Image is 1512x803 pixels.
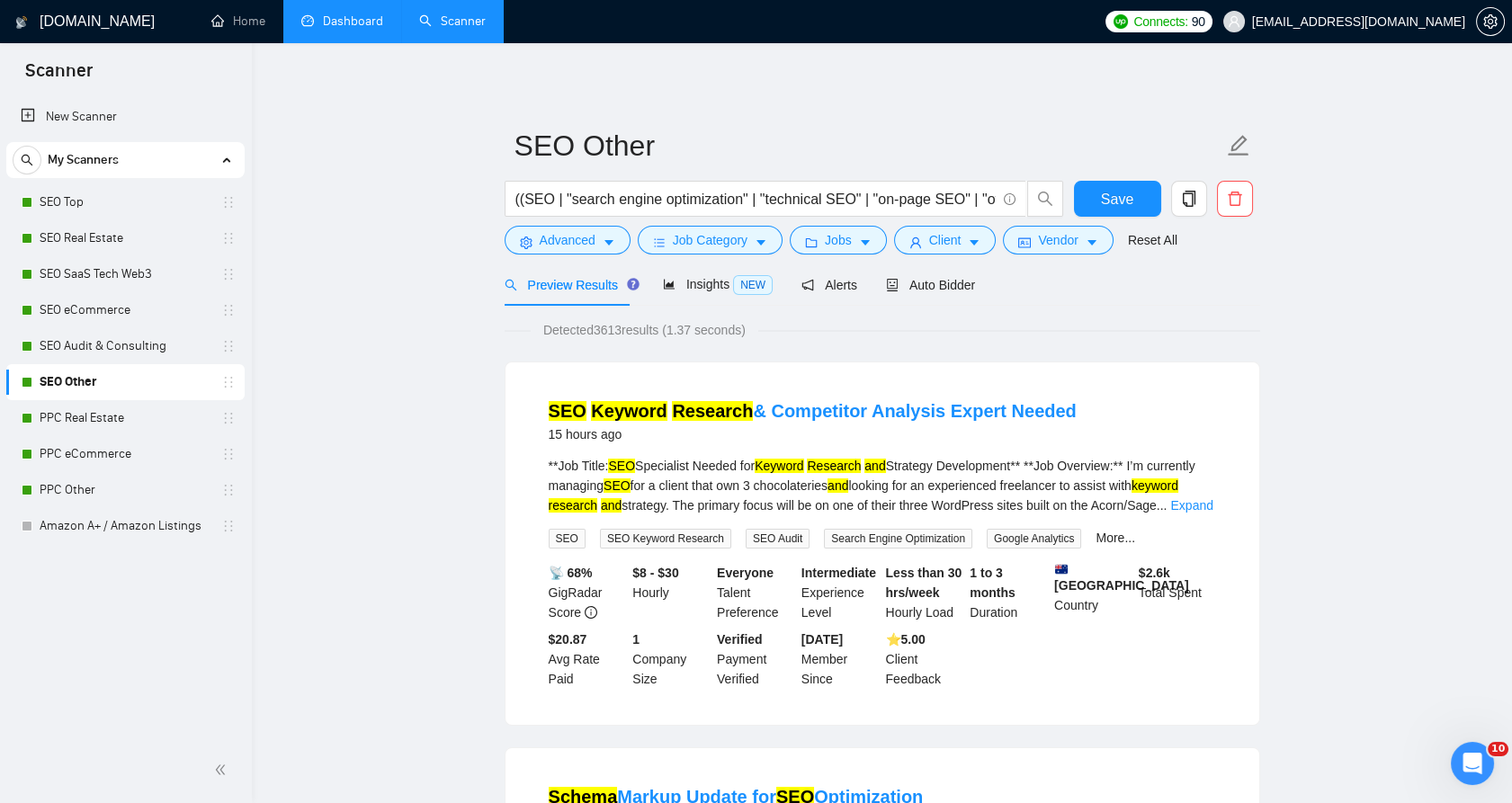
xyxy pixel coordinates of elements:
[968,236,980,249] span: caret-down
[801,566,876,580] b: Intermediate
[1051,563,1135,622] div: Country
[1101,188,1133,210] span: Save
[1217,181,1253,217] button: delete
[40,256,210,292] a: SEO SaaS Tech Web3
[1027,181,1063,217] button: search
[21,99,230,135] a: New Scanner
[625,276,641,292] div: Tooltip anchor
[1227,134,1250,157] span: edit
[15,8,28,37] img: logo
[1228,15,1240,28] span: user
[717,632,763,647] b: Verified
[663,277,773,291] span: Insights
[604,478,631,493] mark: SEO
[6,99,245,135] li: New Scanner
[638,226,783,254] button: barsJob Categorycaret-down
[505,279,517,291] span: search
[419,13,486,29] a: searchScanner
[13,154,40,166] span: search
[11,58,107,95] span: Scanner
[746,529,810,549] span: SEO Audit
[629,563,713,622] div: Hourly
[713,629,798,689] div: Payment Verified
[601,498,622,513] mark: and
[549,498,597,513] mark: research
[40,364,210,400] a: SEO Other
[221,411,236,425] span: holder
[221,267,236,281] span: holder
[1074,181,1161,217] button: Save
[629,629,713,689] div: Company Size
[1218,191,1252,207] span: delete
[221,375,236,389] span: holder
[801,279,814,291] span: notification
[221,519,236,533] span: holder
[531,320,758,340] span: Detected 3613 results (1.37 seconds)
[1488,742,1508,756] span: 10
[894,226,997,254] button: userClientcaret-down
[540,230,595,250] span: Advanced
[1170,498,1212,513] a: Expand
[1028,191,1062,207] span: search
[886,566,962,600] b: Less than 30 hrs/week
[987,529,1081,549] span: Google Analytics
[859,236,872,249] span: caret-down
[505,226,631,254] button: settingAdvancedcaret-down
[886,632,926,647] b: ⭐️ 5.00
[828,478,848,493] mark: and
[549,424,1077,445] div: 15 hours ago
[40,220,210,256] a: SEO Real Estate
[713,563,798,622] div: Talent Preference
[966,563,1051,622] div: Duration
[1004,193,1015,205] span: info-circle
[514,123,1223,168] input: Scanner name...
[672,401,753,421] mark: Research
[549,401,586,421] mark: SEO
[798,629,882,689] div: Member Since
[1476,7,1505,36] button: setting
[515,188,996,210] input: Search Freelance Jobs...
[1477,14,1504,29] span: setting
[40,472,210,508] a: PPC Other
[221,195,236,210] span: holder
[1476,14,1505,29] a: setting
[40,184,210,220] a: SEO Top
[214,761,232,779] span: double-left
[755,459,803,473] mark: Keyword
[1128,230,1177,250] a: Reset All
[40,292,210,328] a: SEO eCommerce
[1054,563,1189,593] b: [GEOGRAPHIC_DATA]
[755,236,767,249] span: caret-down
[221,231,236,245] span: holder
[1192,12,1205,31] span: 90
[653,236,666,249] span: bars
[221,447,236,461] span: holder
[1055,563,1068,575] img: 🇦🇺
[1133,12,1187,31] span: Connects:
[520,236,532,249] span: setting
[549,529,586,549] span: SEO
[798,563,882,622] div: Experience Level
[663,278,675,290] span: area-chart
[801,278,857,292] span: Alerts
[600,529,731,549] span: SEO Keyword Research
[825,230,852,250] span: Jobs
[790,226,887,254] button: folderJobscaret-down
[545,563,630,622] div: GigRadar Score
[549,566,593,580] b: 📡 68%
[1171,181,1207,217] button: copy
[40,328,210,364] a: SEO Audit & Consulting
[13,146,41,174] button: search
[882,629,967,689] div: Client Feedback
[1038,230,1078,250] span: Vendor
[717,566,774,580] b: Everyone
[1003,226,1113,254] button: idcardVendorcaret-down
[549,632,587,647] b: $20.87
[221,303,236,317] span: holder
[886,278,975,292] span: Auto Bidder
[1135,563,1220,622] div: Total Spent
[40,436,210,472] a: PPC eCommerce
[505,278,634,292] span: Preview Results
[1086,236,1098,249] span: caret-down
[603,236,615,249] span: caret-down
